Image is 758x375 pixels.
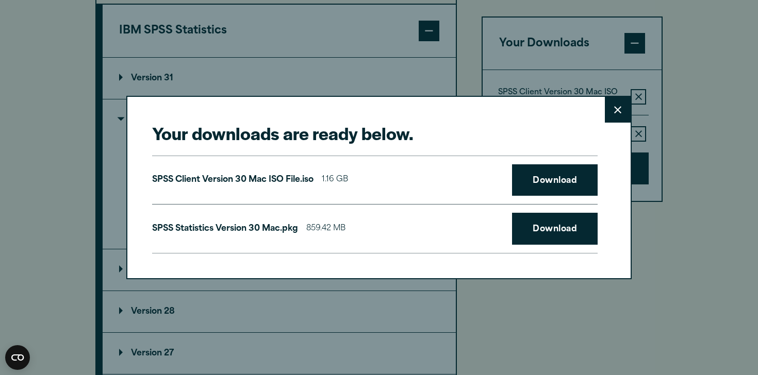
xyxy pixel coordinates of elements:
[152,221,298,236] p: SPSS Statistics Version 30 Mac.pkg
[5,345,30,370] button: Open CMP widget
[322,173,348,187] span: 1.16 GB
[512,164,598,196] a: Download
[306,221,345,236] span: 859.42 MB
[152,122,598,145] h2: Your downloads are ready below.
[512,213,598,245] a: Download
[152,173,314,187] p: SPSS Client Version 30 Mac ISO File.iso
